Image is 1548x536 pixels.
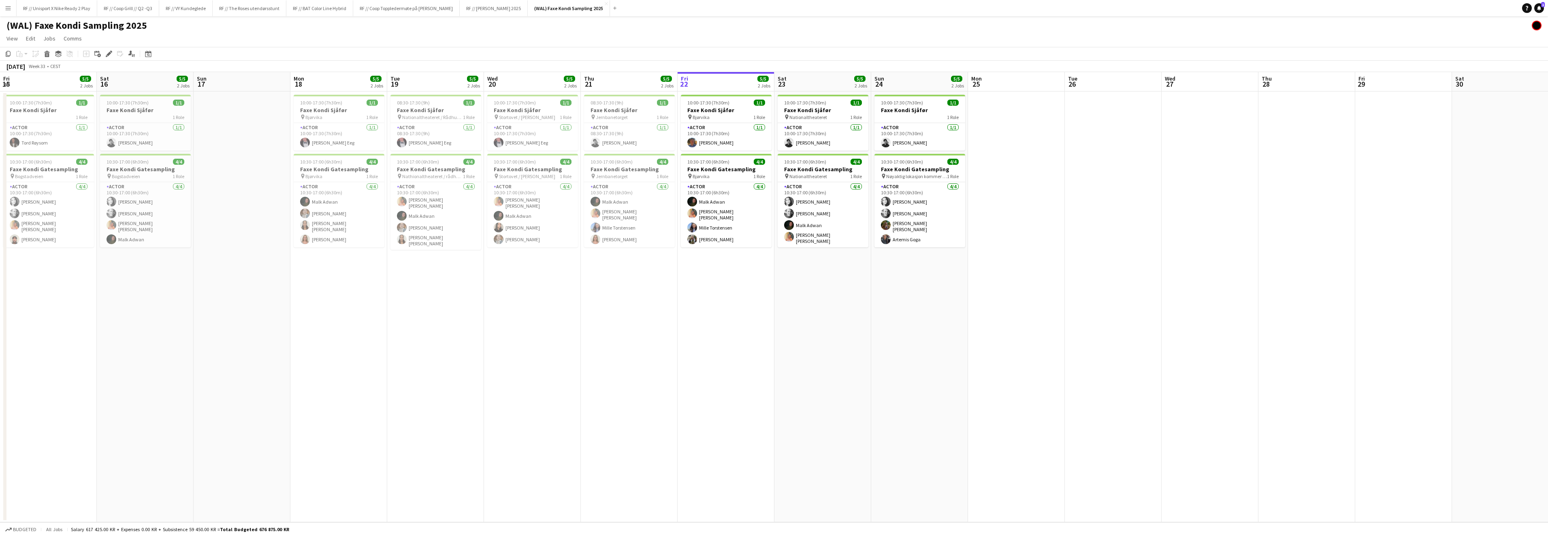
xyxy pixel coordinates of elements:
span: Stortovet / [PERSON_NAME] [499,114,555,120]
span: Total Budgeted 676 875.00 KR [220,526,289,532]
span: Sun [197,75,207,82]
div: 2 Jobs [661,83,674,89]
span: 5/5 [177,76,188,82]
a: Jobs [40,33,59,44]
div: 2 Jobs [80,83,93,89]
app-card-role: Actor4/410:30-17:00 (6h30m)Malk Adwan[PERSON_NAME] [PERSON_NAME]Mille Torstensen[PERSON_NAME] [584,182,675,247]
span: Jernbanetorget [596,114,628,120]
span: 10:00-17:30 (7h30m) [784,100,826,106]
app-job-card: 10:00-17:30 (7h30m)1/1Faxe Kondi Sjåfør Nationaltheateret1 RoleActor1/110:00-17:30 (7h30m)[PERSON... [778,95,868,151]
span: 10:30-17:00 (6h30m) [784,159,826,165]
h3: Faxe Kondi Gatesampling [874,166,965,173]
span: 10:00-17:30 (7h30m) [881,100,923,106]
span: Bjørvika [693,173,710,179]
span: 5/5 [854,76,866,82]
span: 10:00-17:30 (7h30m) [494,100,536,106]
span: 15 [2,79,10,89]
a: 1 [1534,3,1544,13]
app-job-card: 10:00-17:30 (7h30m)1/1Faxe Kondi Sjåfør1 RoleActor1/110:00-17:30 (7h30m)Tord Røysom [3,95,94,151]
span: 10:00-17:30 (7h30m) [107,100,149,106]
span: 23 [776,79,787,89]
button: (WAL) Faxe Kondi Sampling 2025 [528,0,610,16]
button: RF // [PERSON_NAME] 2025 [460,0,528,16]
button: RF // Coop Toppledermøte på [PERSON_NAME] [353,0,460,16]
app-job-card: 10:30-17:00 (6h30m)4/4Faxe Kondi Gatesampling Stortovet / [PERSON_NAME]1 RoleActor4/410:30-17:00 ... [487,154,578,247]
app-job-card: 10:30-17:00 (6h30m)4/4Faxe Kondi Gatesampling Bjørvika1 RoleActor4/410:30-17:00 (6h30m)Malk Adwan... [681,154,772,247]
span: 27 [1164,79,1175,89]
h3: Faxe Kondi Sjåfør [584,106,675,114]
app-card-role: Actor1/110:00-17:30 (7h30m)[PERSON_NAME] [874,123,965,151]
span: 28 [1260,79,1272,89]
span: Tue [1068,75,1077,82]
span: 10:00-17:30 (7h30m) [687,100,729,106]
button: RF // BAT Color Line Hybrid [286,0,353,16]
span: 4/4 [947,159,959,165]
app-job-card: 10:30-17:00 (6h30m)4/4Faxe Kondi Gatesampling Nathionaltheateret / rådhusplassen1 RoleActor4/410:... [390,154,481,250]
div: 2 Jobs [177,83,190,89]
span: Nationaltheateret [789,173,827,179]
span: 1 Role [463,173,475,179]
span: 1/1 [76,100,87,106]
div: Salary 617 425.00 KR + Expenses 0.00 KR + Subsistence 59 450.00 KR = [71,526,289,532]
span: 10:30-17:00 (6h30m) [107,159,149,165]
span: Nationaltheateret [789,114,827,120]
div: 2 Jobs [564,83,577,89]
span: 4/4 [754,159,765,165]
h3: Faxe Kondi Gatesampling [100,166,191,173]
span: 1 Role [657,173,668,179]
app-job-card: 10:30-17:00 (6h30m)4/4Faxe Kondi Gatesampling Nationaltheateret1 RoleActor4/410:30-17:00 (6h30m)[... [778,154,868,247]
span: 1/1 [657,100,668,106]
span: 25 [970,79,982,89]
h3: Faxe Kondi Gatesampling [584,166,675,173]
button: RF // VY Kundeglede [159,0,213,16]
app-card-role: Actor4/410:30-17:00 (6h30m)[PERSON_NAME][PERSON_NAME]Malk Adwan[PERSON_NAME] [PERSON_NAME] [778,182,868,247]
span: 4/4 [173,159,184,165]
app-card-role: Actor4/410:30-17:00 (6h30m)Malk Adwan[PERSON_NAME][PERSON_NAME] [PERSON_NAME][PERSON_NAME] [294,182,384,247]
span: Sat [1455,75,1464,82]
h3: Faxe Kondi Gatesampling [390,166,481,173]
div: 08:30-17:30 (9h)1/1Faxe Kondi Sjåfør Nationaltheateret / Rådhusplassen1 RoleActor1/108:30-17:30 (... [390,95,481,151]
app-card-role: Actor1/110:00-17:30 (7h30m)[PERSON_NAME] [778,123,868,151]
h3: Faxe Kondi Sjåfør [390,106,481,114]
span: 10:00-17:30 (7h30m) [300,100,342,106]
span: 1/1 [173,100,184,106]
a: View [3,33,21,44]
app-card-role: Actor1/110:00-17:30 (7h30m)Tord Røysom [3,123,94,151]
span: 22 [680,79,688,89]
span: Bogstadveien [15,173,43,179]
div: 2 Jobs [951,83,964,89]
app-card-role: Actor1/110:00-17:30 (7h30m)[PERSON_NAME] Eeg [487,123,578,151]
span: 1/1 [367,100,378,106]
h3: Faxe Kondi Gatesampling [3,166,94,173]
h3: Faxe Kondi Sjåfør [778,106,868,114]
span: 16 [99,79,109,89]
span: 10:00-17:30 (7h30m) [10,100,52,106]
a: Edit [23,33,38,44]
span: 4/4 [367,159,378,165]
span: 29 [1357,79,1365,89]
app-card-role: Actor4/410:30-17:00 (6h30m)[PERSON_NAME][PERSON_NAME][PERSON_NAME] [PERSON_NAME]Malk Adwan [100,182,191,247]
span: 5/5 [370,76,382,82]
span: Sat [778,75,787,82]
span: Wed [487,75,498,82]
button: RF // The Roses utendørsstunt [213,0,286,16]
span: 10:30-17:00 (6h30m) [591,159,633,165]
span: Fri [3,75,10,82]
span: Mon [294,75,304,82]
div: 10:30-17:00 (6h30m)4/4Faxe Kondi Gatesampling Bogstadveien1 RoleActor4/410:30-17:00 (6h30m)[PERSO... [3,154,94,247]
span: 1 Role [657,114,668,120]
span: 5/5 [661,76,672,82]
app-job-card: 10:30-17:00 (6h30m)4/4Faxe Kondi Gatesampling Jernbanetorget1 RoleActor4/410:30-17:00 (6h30m)Malk... [584,154,675,247]
span: 4/4 [463,159,475,165]
h1: (WAL) Faxe Kondi Sampling 2025 [6,19,147,32]
span: 20 [486,79,498,89]
span: 10:30-17:00 (6h30m) [881,159,923,165]
h3: Faxe Kondi Sjåfør [100,106,191,114]
h3: Faxe Kondi Gatesampling [778,166,868,173]
span: 4/4 [851,159,862,165]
